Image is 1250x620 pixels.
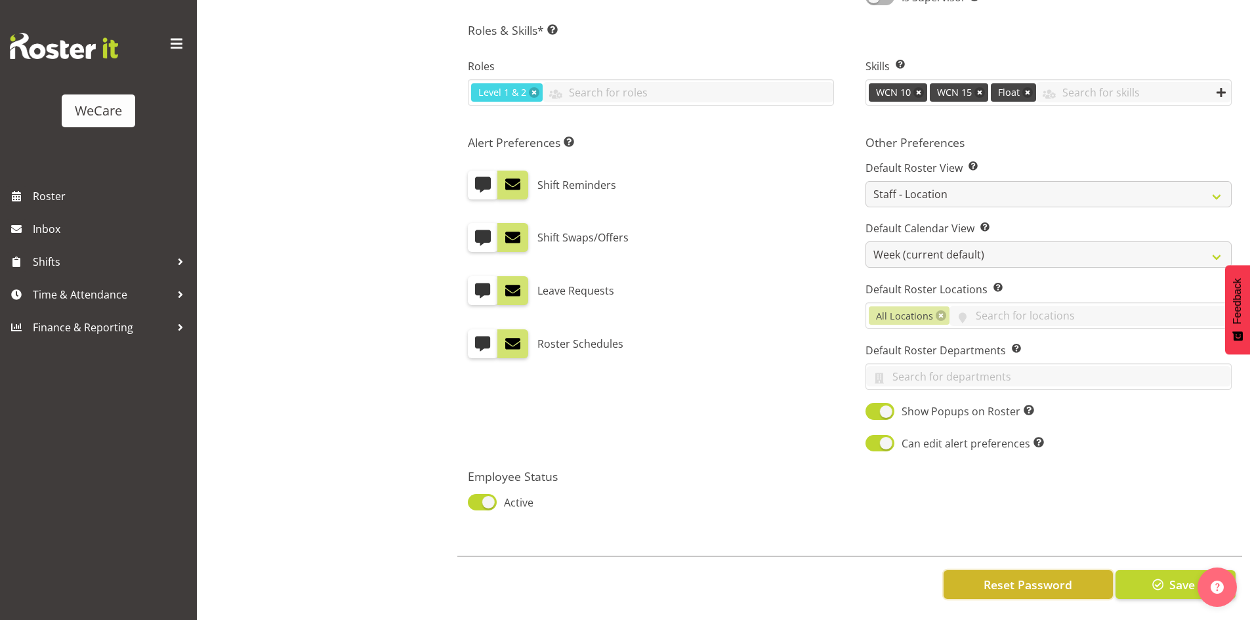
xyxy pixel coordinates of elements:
[1232,278,1243,324] span: Feedback
[865,160,1232,176] label: Default Roster View
[865,135,1232,150] h5: Other Preferences
[937,85,972,100] span: WCN 15
[75,101,122,121] div: WeCare
[468,135,834,150] h5: Alert Preferences
[894,436,1044,451] span: Can edit alert preferences
[865,58,1232,74] label: Skills
[468,58,834,74] label: Roles
[1225,265,1250,354] button: Feedback - Show survey
[10,33,118,59] img: Rosterit website logo
[894,403,1034,419] span: Show Popups on Roster
[1115,570,1236,599] button: Save
[998,85,1020,100] span: Float
[537,276,614,305] label: Leave Requests
[478,85,526,100] span: Level 1 & 2
[984,576,1072,593] span: Reset Password
[865,281,1232,297] label: Default Roster Locations
[866,366,1231,386] input: Search for departments
[537,223,629,252] label: Shift Swaps/Offers
[543,82,833,102] input: Search for roles
[949,306,1231,326] input: Search for locations
[1169,576,1195,593] span: Save
[33,186,190,206] span: Roster
[1211,581,1224,594] img: help-xxl-2.png
[33,252,171,272] span: Shifts
[944,570,1113,599] button: Reset Password
[468,23,1232,37] h5: Roles & Skills*
[497,495,533,510] span: Active
[1036,82,1231,102] input: Search for skills
[876,85,911,100] span: WCN 10
[537,329,623,358] label: Roster Schedules
[468,469,842,484] h5: Employee Status
[865,220,1232,236] label: Default Calendar View
[537,171,616,199] label: Shift Reminders
[876,309,933,323] span: All Locations
[33,318,171,337] span: Finance & Reporting
[865,342,1232,358] label: Default Roster Departments
[33,285,171,304] span: Time & Attendance
[33,219,190,239] span: Inbox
